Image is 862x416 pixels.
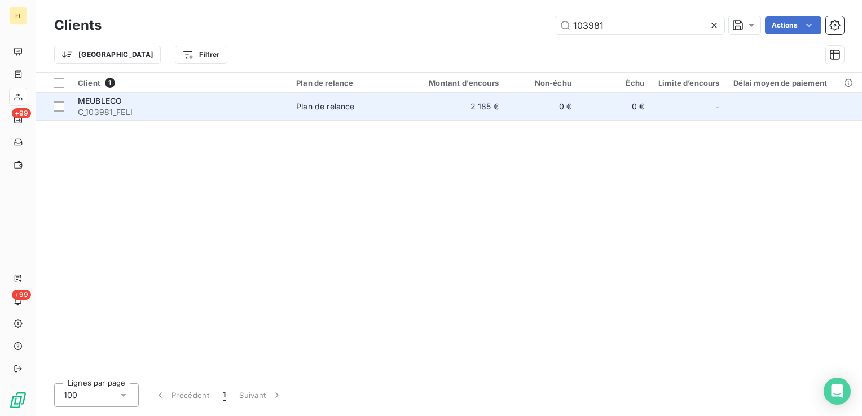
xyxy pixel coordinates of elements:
div: Montant d'encours [415,78,499,87]
span: - [716,101,719,112]
input: Rechercher [555,16,724,34]
div: Open Intercom Messenger [824,378,851,405]
div: Non-échu [512,78,571,87]
div: Délai moyen de paiement [733,78,855,87]
span: MEUBLECO [78,96,122,105]
span: 100 [64,390,77,401]
div: Limite d’encours [658,78,720,87]
span: Client [78,78,100,87]
span: 1 [223,390,226,401]
button: [GEOGRAPHIC_DATA] [54,46,161,64]
span: 1 [105,78,115,88]
td: 0 € [578,93,651,120]
span: +99 [12,108,31,118]
button: Précédent [148,383,216,407]
div: Plan de relance [296,101,354,112]
td: 0 € [505,93,578,120]
button: Actions [765,16,821,34]
div: Échu [585,78,644,87]
button: Suivant [232,383,289,407]
img: Logo LeanPay [9,391,27,409]
span: +99 [12,290,31,300]
span: C_103981_FELI [78,107,283,118]
td: 2 185 € [408,93,505,120]
div: FI [9,7,27,25]
button: 1 [216,383,232,407]
button: Filtrer [175,46,227,64]
h3: Clients [54,15,102,36]
div: Plan de relance [296,78,401,87]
